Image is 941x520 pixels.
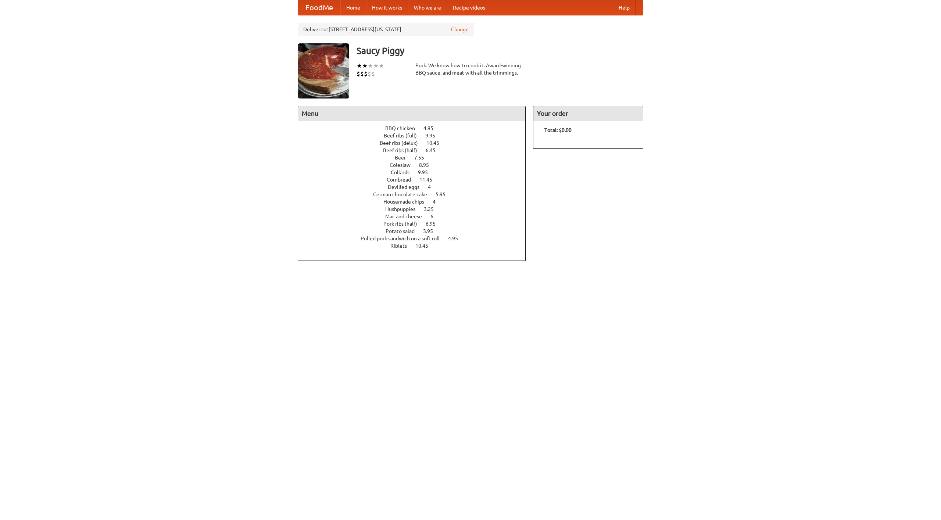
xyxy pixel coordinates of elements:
a: Cornbread 11.45 [387,177,446,183]
span: 3.95 [423,228,440,234]
li: $ [371,70,375,78]
a: Beef ribs (full) 9.95 [384,133,449,139]
a: Pulled pork sandwich on a soft roll 4.95 [361,236,472,241]
span: 3.25 [424,206,441,212]
span: 10.45 [415,243,436,249]
a: Riblets 10.45 [390,243,442,249]
a: Beer 7.55 [395,155,438,161]
a: Devilled eggs 4 [388,184,444,190]
a: Help [613,0,636,15]
span: Housemade chips [383,199,432,205]
li: ★ [373,62,379,70]
a: BBQ chicken 4.95 [385,125,447,131]
a: German chocolate cake 5.95 [373,191,459,197]
li: $ [360,70,364,78]
div: Deliver to: [STREET_ADDRESS][US_STATE] [298,23,474,36]
span: 6.95 [426,221,443,227]
span: Cornbread [387,177,418,183]
a: Potato salad 3.95 [386,228,447,234]
div: Pork. We know how to cook it. Award-winning BBQ sauce, and meat with all the trimmings. [415,62,526,76]
b: Total: $0.00 [544,127,572,133]
li: $ [364,70,368,78]
span: Coleslaw [390,162,418,168]
h3: Saucy Piggy [357,43,643,58]
a: Recipe videos [447,0,491,15]
li: $ [357,70,360,78]
span: 4.95 [423,125,441,131]
span: German chocolate cake [373,191,434,197]
span: 8.95 [419,162,436,168]
span: Pulled pork sandwich on a soft roll [361,236,447,241]
span: 9.95 [418,169,435,175]
span: 4 [428,184,438,190]
a: Hushpuppies 3.25 [385,206,447,212]
span: Devilled eggs [388,184,427,190]
span: 6.45 [426,147,443,153]
span: Beef ribs (delux) [380,140,425,146]
span: BBQ chicken [385,125,422,131]
a: Home [340,0,366,15]
h4: Your order [533,106,643,121]
li: ★ [362,62,368,70]
a: Mac and cheese 6 [385,214,447,219]
a: Change [451,26,469,33]
a: Collards 9.95 [391,169,441,175]
span: 6 [430,214,441,219]
span: 7.55 [414,155,432,161]
img: angular.jpg [298,43,349,98]
span: 11.45 [419,177,440,183]
h4: Menu [298,106,525,121]
span: 10.45 [426,140,447,146]
span: Pork ribs (half) [383,221,425,227]
span: Beer [395,155,413,161]
span: 4 [433,199,443,205]
a: Pork ribs (half) 6.95 [383,221,449,227]
span: 5.95 [436,191,453,197]
span: Mac and cheese [385,214,429,219]
a: FoodMe [298,0,340,15]
li: ★ [379,62,384,70]
span: 9.95 [425,133,443,139]
span: Hushpuppies [385,206,423,212]
a: Beef ribs (half) 6.45 [383,147,449,153]
span: Beef ribs (half) [383,147,425,153]
a: How it works [366,0,408,15]
li: ★ [357,62,362,70]
a: Beef ribs (delux) 10.45 [380,140,453,146]
span: 4.95 [448,236,465,241]
a: Housemade chips 4 [383,199,449,205]
a: Coleslaw 8.95 [390,162,443,168]
a: Who we are [408,0,447,15]
span: Collards [391,169,417,175]
span: Potato salad [386,228,422,234]
li: $ [368,70,371,78]
span: Riblets [390,243,414,249]
li: ★ [368,62,373,70]
span: Beef ribs (full) [384,133,424,139]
